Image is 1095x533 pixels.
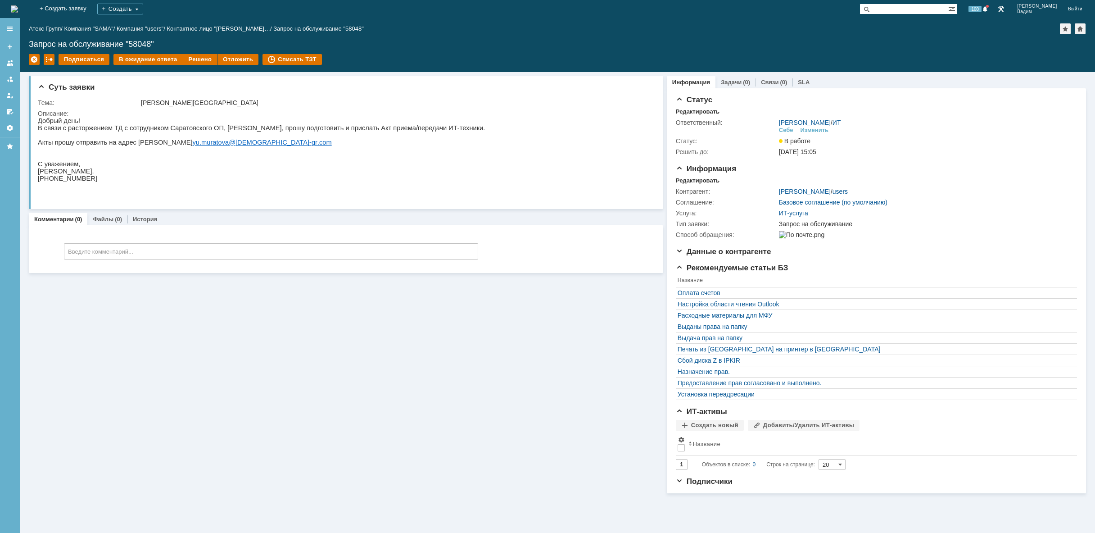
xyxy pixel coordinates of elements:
a: SLA [798,79,810,86]
a: Перейти в интерфейс администратора [995,4,1006,14]
div: Запрос на обслуживание "58048" [29,40,1086,49]
div: Название [693,441,720,447]
div: / [64,25,117,32]
a: Выдача прав на папку [678,334,1071,342]
a: Компания "SAMA" [64,25,113,32]
div: Себе [779,127,793,134]
th: Название [676,275,1072,287]
span: Объектов в списке: [702,461,750,468]
a: Печать из [GEOGRAPHIC_DATA] на принтер в [GEOGRAPHIC_DATA] [678,346,1071,353]
div: / [779,119,841,126]
a: Заявки в моей ответственности [3,72,17,87]
a: [PERSON_NAME] [779,188,831,195]
div: / [167,25,273,32]
a: Сбой диска Z в IPKIR [678,357,1071,364]
span: gr [274,22,280,29]
div: (0) [115,216,122,223]
div: Контрагент: [676,188,777,195]
a: Перейти на домашнюю страницу [11,5,18,13]
div: Запрос на обслуживание [779,220,1071,228]
div: Удалить [29,54,40,65]
a: Создать заявку [3,40,17,54]
a: [PERSON_NAME] [779,119,831,126]
div: [PERSON_NAME][GEOGRAPHIC_DATA] [141,99,648,106]
a: Расходные материалы для МФУ [678,312,1071,319]
a: yu.muratova@[DEMOGRAPHIC_DATA]-gr.com [155,22,294,29]
div: Редактировать [676,177,719,184]
div: Решить до: [676,148,777,155]
i: Строк на странице: [702,459,815,470]
div: / [117,25,167,32]
div: / [779,188,848,195]
div: Тема: [38,99,139,106]
span: В работе [779,137,810,145]
span: Статус [676,96,712,104]
a: Предоставление прав согласовано и выполнено. [678,379,1071,387]
img: По почте.png [779,231,824,238]
div: Редактировать [676,108,719,115]
div: Тип заявки: [676,220,777,228]
span: 100 [968,6,982,12]
span: Вадим [1017,9,1057,14]
div: Ответственный: [676,119,777,126]
span: com [281,22,294,29]
span: [DEMOGRAPHIC_DATA] [198,22,271,29]
span: ИТ-активы [676,407,727,416]
a: Связи [761,79,778,86]
a: users [833,188,848,195]
a: Мои заявки [3,88,17,103]
a: Выданы права на папку [678,323,1071,330]
div: Добавить в избранное [1060,23,1071,34]
div: Работа с массовостью [44,54,54,65]
span: [PERSON_NAME] [1017,4,1057,9]
a: Комментарии [34,216,74,223]
a: Атекс Групп [29,25,61,32]
a: Настройка области чтения Outlook [678,301,1071,308]
div: (0) [743,79,750,86]
img: logo [11,5,18,13]
span: Рекомендуемые статьи БЗ [676,264,788,272]
a: История [133,216,157,223]
a: Информация [672,79,710,86]
div: Создать [97,4,143,14]
span: Суть заявки [38,83,95,91]
a: ИТ [833,119,841,126]
span: [DATE] 15:05 [779,148,816,155]
div: Услуга: [676,210,777,217]
div: Запрос на обслуживание "58048" [273,25,364,32]
a: Компания "users" [117,25,163,32]
a: Заявки на командах [3,56,17,70]
a: Мои согласования [3,105,17,119]
a: Установка переадресации [678,391,1071,398]
a: Назначение прав. [678,368,1071,375]
th: Название [687,434,1072,456]
div: Статус: [676,137,777,145]
div: Изменить [801,127,829,134]
a: Настройки [3,121,17,135]
a: Задачи [721,79,742,86]
div: (0) [75,216,82,223]
a: Файлы [93,216,113,223]
span: Данные о контрагенте [676,247,771,256]
div: 0 [753,459,756,470]
a: ИТ-услуга [779,210,808,217]
span: Настройки [678,436,685,443]
div: / [29,25,64,32]
span: Расширенный поиск [948,4,957,13]
span: Подписчики [676,477,733,486]
a: Базовое соглашение (по умолчанию) [779,199,887,206]
div: (0) [780,79,787,86]
span: Информация [676,164,736,173]
div: Описание: [38,110,650,117]
div: Соглашение: [676,199,777,206]
a: Контактное лицо "[PERSON_NAME]… [167,25,270,32]
a: Оплата счетов [678,289,1071,296]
